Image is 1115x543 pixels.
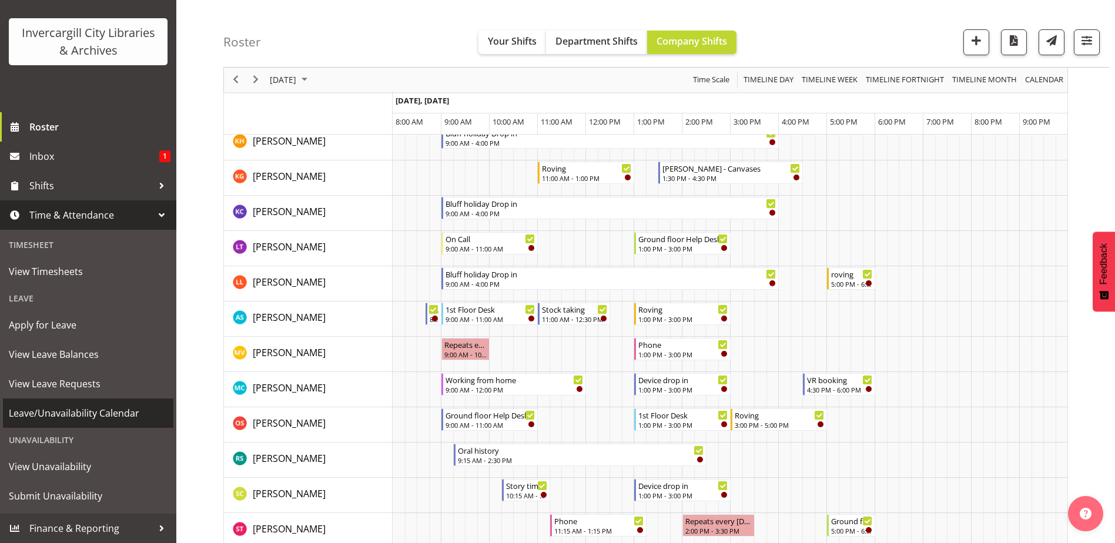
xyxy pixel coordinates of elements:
[253,381,326,395] a: [PERSON_NAME]
[502,479,550,501] div: Samuel Carter"s event - Story time Begin From Wednesday, September 24, 2025 at 10:15:00 AM GMT+12...
[430,314,438,324] div: 8:40 AM - 9:00 AM
[253,170,326,183] span: [PERSON_NAME]
[253,487,326,501] a: [PERSON_NAME]
[253,416,326,430] a: [PERSON_NAME]
[446,209,776,218] div: 9:00 AM - 4:00 PM
[658,162,803,184] div: Katie Greene"s event - Arty Arvo - Canvases Begin From Wednesday, September 24, 2025 at 1:30:00 P...
[446,233,535,244] div: On Call
[9,458,168,475] span: View Unavailability
[831,268,872,280] div: roving
[662,173,800,183] div: 1:30 PM - 4:30 PM
[458,444,704,456] div: Oral history
[253,240,326,253] span: [PERSON_NAME]
[441,267,779,290] div: Lynette Lockett"s event - Bluff holiday Drop in Begin From Wednesday, September 24, 2025 at 9:00:...
[506,480,547,491] div: Story time
[1093,232,1115,311] button: Feedback - Show survey
[831,526,872,535] div: 5:00 PM - 6:00 PM
[253,135,326,148] span: [PERSON_NAME]
[446,244,535,253] div: 9:00 AM - 11:00 AM
[735,409,824,421] div: Roving
[3,310,173,340] a: Apply for Leave
[3,340,173,369] a: View Leave Balances
[542,173,631,183] div: 11:00 AM - 1:00 PM
[266,68,314,92] div: September 24, 2025
[253,240,326,254] a: [PERSON_NAME]
[224,231,393,266] td: Lyndsay Tautari resource
[246,68,266,92] div: next period
[444,350,487,359] div: 9:00 AM - 10:00 AM
[685,526,752,535] div: 2:00 PM - 3:30 PM
[21,24,156,59] div: Invercargill City Libraries & Archives
[638,338,728,350] div: Phone
[950,73,1019,88] button: Timeline Month
[9,404,168,422] span: Leave/Unavailability Calendar
[441,303,538,325] div: Mandy Stenton"s event - 1st Floor Desk Begin From Wednesday, September 24, 2025 at 9:00:00 AM GMT...
[458,455,704,465] div: 9:15 AM - 2:30 PM
[742,73,796,88] button: Timeline Day
[550,514,647,537] div: Saniya Thompson"s event - Phone Begin From Wednesday, September 24, 2025 at 11:15:00 AM GMT+12:00...
[542,162,631,174] div: Roving
[638,409,728,421] div: 1st Floor Desk
[478,31,546,54] button: Your Shifts
[224,443,393,478] td: Rosie Stather resource
[634,373,731,395] div: Michelle Cunningham"s event - Device drop in Begin From Wednesday, September 24, 2025 at 1:00:00 ...
[1074,29,1100,55] button: Filter Shifts
[9,316,168,334] span: Apply for Leave
[634,303,731,325] div: Mandy Stenton"s event - Roving Begin From Wednesday, September 24, 2025 at 1:00:00 PM GMT+12:00 E...
[963,29,989,55] button: Add a new shift
[446,374,583,386] div: Working from home
[446,197,776,209] div: Bluff holiday Drop in
[542,314,607,324] div: 11:00 AM - 12:30 PM
[638,385,728,394] div: 1:00 PM - 3:00 PM
[1080,508,1091,519] img: help-xxl-2.png
[253,346,326,359] span: [PERSON_NAME]
[638,233,728,244] div: Ground floor Help Desk
[554,526,644,535] div: 11:15 AM - 1:15 PM
[554,515,644,527] div: Phone
[1023,116,1050,127] span: 9:00 PM
[800,73,860,88] button: Timeline Week
[638,480,728,491] div: Device drop in
[446,138,776,148] div: 9:00 AM - 4:00 PM
[734,116,761,127] span: 3:00 PM
[951,73,1018,88] span: Timeline Month
[29,148,159,165] span: Inbox
[1023,73,1066,88] button: Month
[446,314,535,324] div: 9:00 AM - 11:00 AM
[1039,29,1064,55] button: Send a list of all shifts for the selected filtered period to all rostered employees.
[542,303,607,315] div: Stock taking
[253,205,326,219] a: [PERSON_NAME]
[3,257,173,286] a: View Timesheets
[253,487,326,500] span: [PERSON_NAME]
[253,451,326,465] a: [PERSON_NAME]
[253,311,326,324] span: [PERSON_NAME]
[691,73,732,88] button: Time Scale
[638,374,728,386] div: Device drop in
[269,73,297,88] span: [DATE]
[253,452,326,465] span: [PERSON_NAME]
[253,346,326,360] a: [PERSON_NAME]
[426,303,441,325] div: Mandy Stenton"s event - Newspapers Begin From Wednesday, September 24, 2025 at 8:40:00 AM GMT+12:...
[831,515,872,527] div: Ground floor Help Desk
[441,408,538,431] div: Olivia Stanley"s event - Ground floor Help Desk Begin From Wednesday, September 24, 2025 at 9:00:...
[638,420,728,430] div: 1:00 PM - 3:00 PM
[268,73,313,88] button: September 2025
[253,169,326,183] a: [PERSON_NAME]
[9,375,168,393] span: View Leave Requests
[223,35,261,49] h4: Roster
[831,279,872,289] div: 5:00 PM - 6:00 PM
[446,279,776,289] div: 9:00 AM - 4:00 PM
[441,338,490,360] div: Marion van Voornveld"s event - Repeats every wednesday - Marion van Voornveld Begin From Wednesda...
[830,116,858,127] span: 5:00 PM
[9,487,168,505] span: Submit Unavailability
[454,444,707,466] div: Rosie Stather"s event - Oral history Begin From Wednesday, September 24, 2025 at 9:15:00 AM GMT+1...
[224,125,393,160] td: Kaela Harley resource
[224,407,393,443] td: Olivia Stanley resource
[692,73,731,88] span: Time Scale
[638,350,728,359] div: 1:00 PM - 3:00 PM
[638,244,728,253] div: 1:00 PM - 3:00 PM
[647,31,736,54] button: Company Shifts
[224,160,393,196] td: Katie Greene resource
[29,177,153,195] span: Shifts
[253,522,326,535] span: [PERSON_NAME]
